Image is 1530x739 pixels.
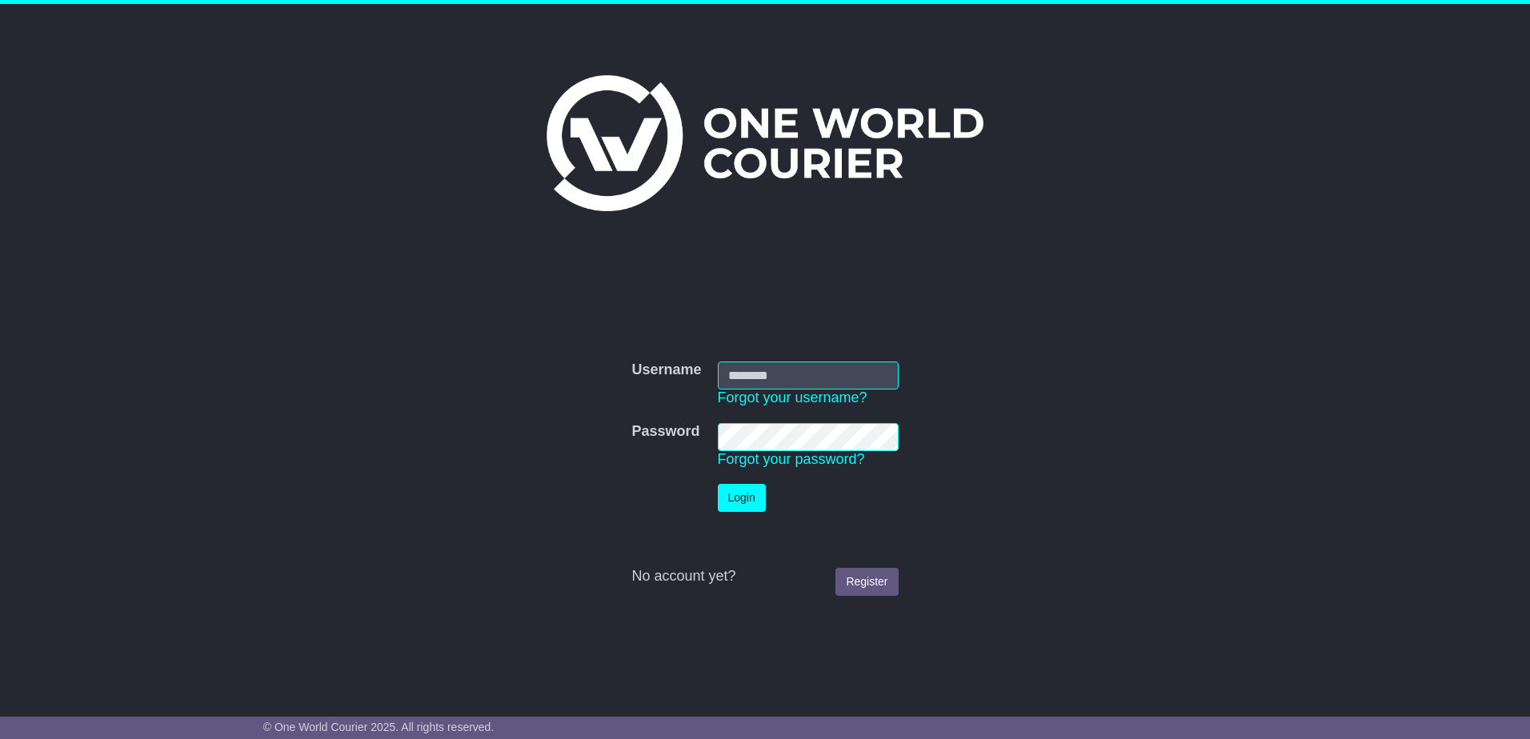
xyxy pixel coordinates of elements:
a: Forgot your username? [718,389,867,405]
a: Register [835,568,898,596]
a: Forgot your password? [718,451,865,467]
img: One World [547,75,983,211]
label: Username [631,362,701,379]
button: Login [718,484,766,512]
div: No account yet? [631,568,898,585]
label: Password [631,423,699,441]
span: © One World Courier 2025. All rights reserved. [263,721,495,733]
